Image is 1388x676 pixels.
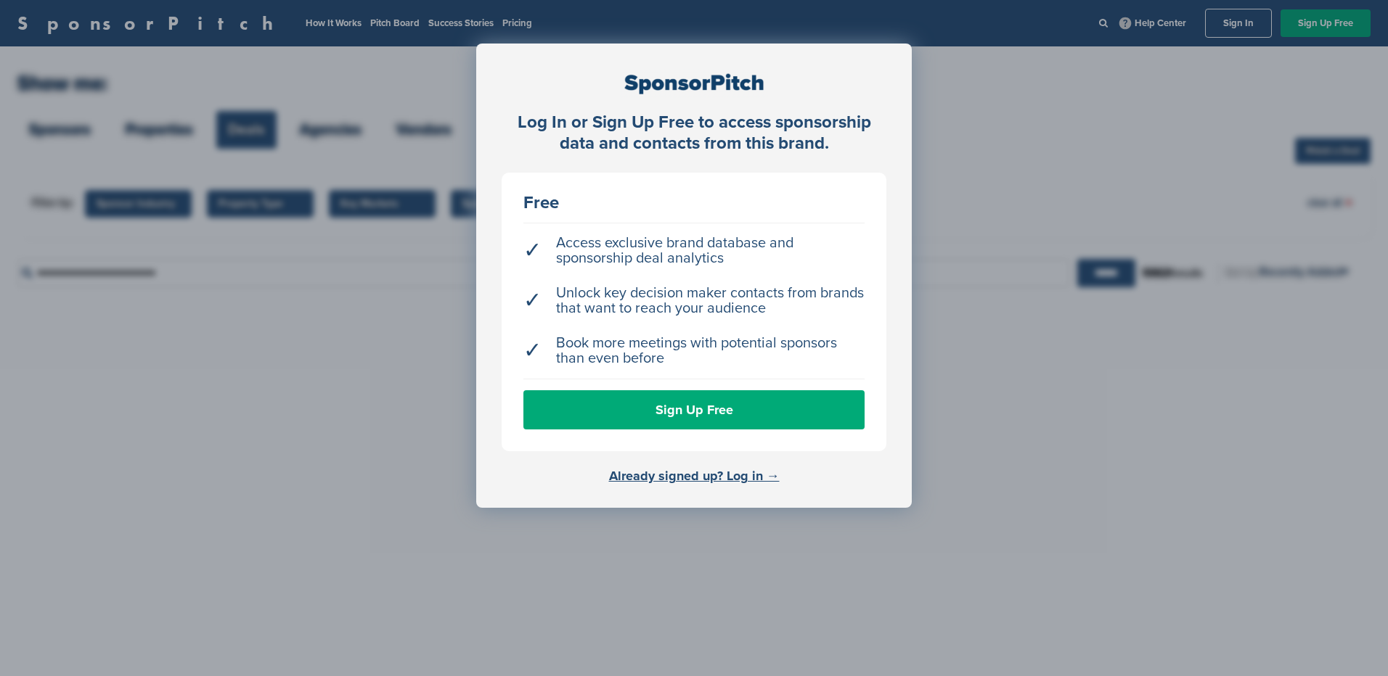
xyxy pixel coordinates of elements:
[523,293,542,308] span: ✓
[523,390,865,429] a: Sign Up Free
[523,343,542,358] span: ✓
[609,468,780,484] a: Already signed up? Log in →
[523,228,865,273] li: Access exclusive brand database and sponsorship deal analytics
[523,194,865,212] div: Free
[502,112,886,154] div: Log In or Sign Up Free to access sponsorship data and contacts from this brand.
[523,279,865,323] li: Unlock key decision maker contacts from brands that want to reach your audience
[523,243,542,258] span: ✓
[523,329,865,374] li: Book more meetings with potential sponsors than even before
